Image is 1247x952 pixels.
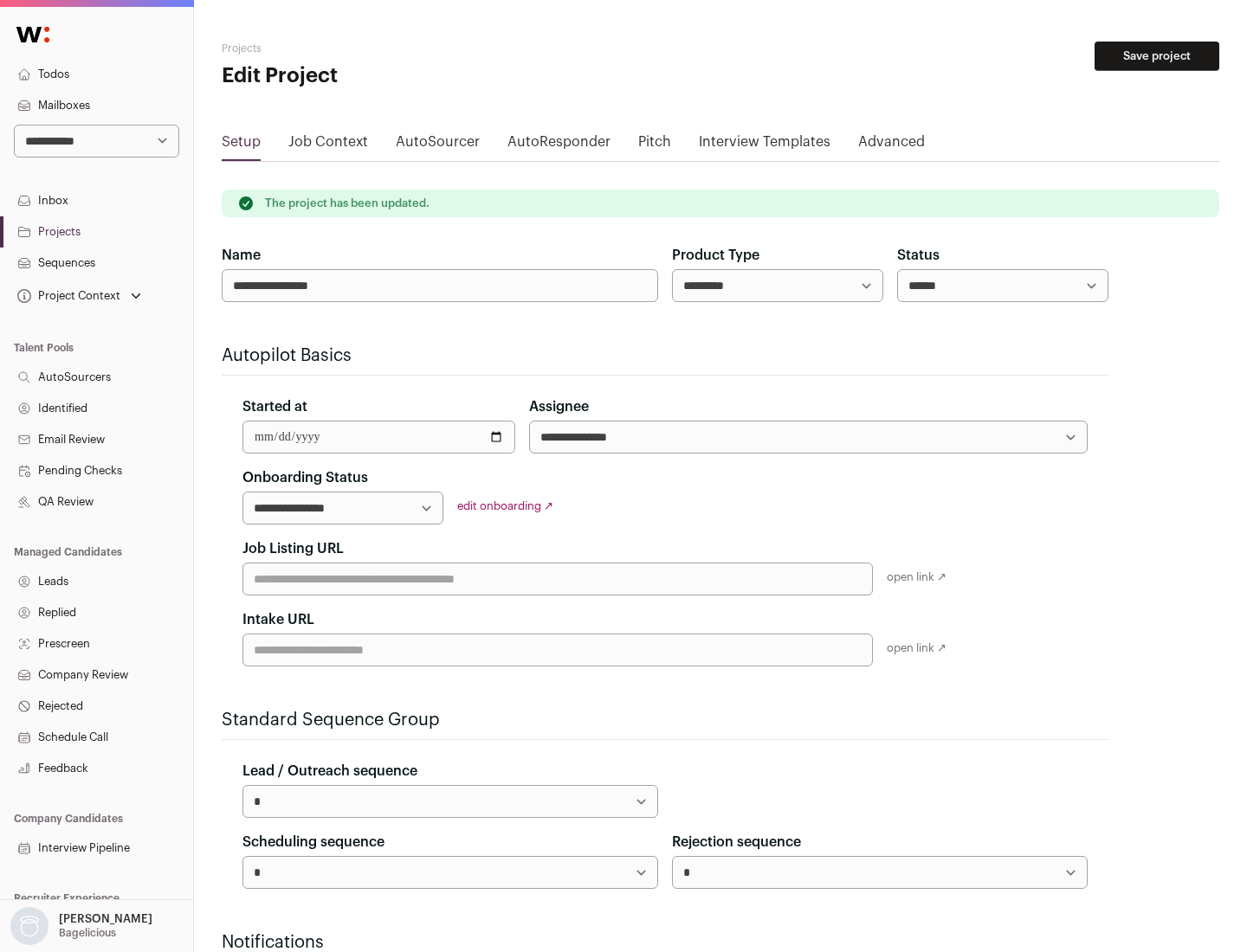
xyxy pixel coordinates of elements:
label: Scheduling sequence [242,832,384,852]
label: Rejection sequence [672,832,801,852]
label: Onboarding Status [242,467,368,488]
h1: Edit Project [222,62,554,90]
p: Bagelicious [59,926,116,940]
label: Started at [242,396,307,417]
a: Pitch [638,132,671,159]
h2: Projects [222,42,554,55]
img: nopic.png [10,907,48,945]
a: Advanced [858,132,925,159]
label: Status [897,245,940,266]
img: Wellfound [7,17,59,52]
a: Interview Templates [699,132,830,159]
a: edit onboarding ↗ [457,500,553,511]
a: AutoSourcer [396,132,480,159]
p: [PERSON_NAME] [59,912,152,926]
h2: Autopilot Basics [222,344,1108,368]
label: Name [222,245,261,266]
a: AutoResponder [507,132,611,159]
a: Job Context [288,132,368,159]
button: Open dropdown [7,907,156,945]
button: Open dropdown [14,284,145,308]
label: Job Listing URL [242,538,344,559]
label: Assignee [529,396,589,417]
a: Setup [222,132,261,159]
label: Lead / Outreach sequence [242,761,417,782]
h2: Standard Sequence Group [222,708,1108,732]
div: Project Context [14,289,120,303]
label: Intake URL [242,609,314,630]
button: Save project [1095,42,1219,71]
p: The project has been updated. [265,196,430,210]
label: Product Type [672,245,759,266]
